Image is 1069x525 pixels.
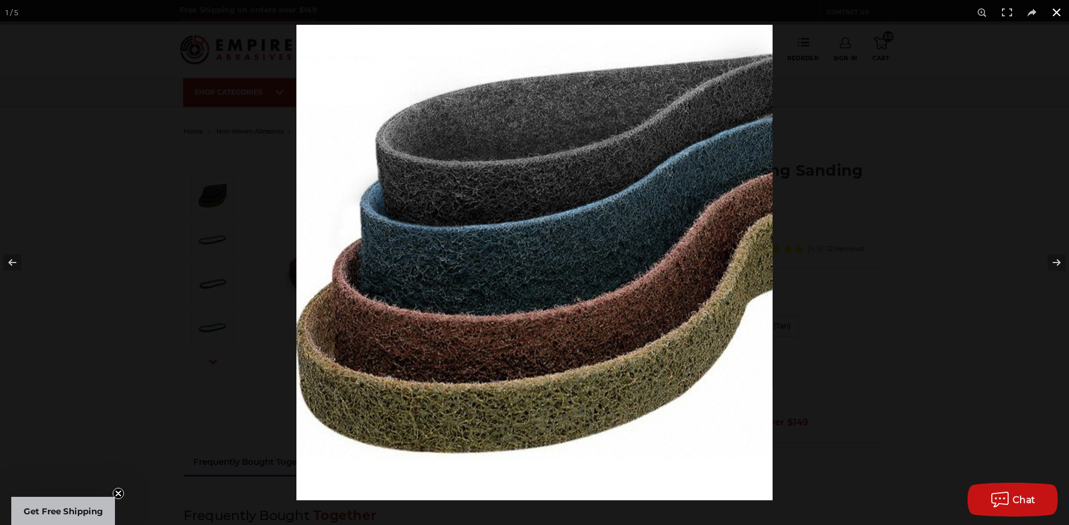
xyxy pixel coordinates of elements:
[1030,234,1069,291] button: Next (arrow right)
[1013,495,1036,505] span: Chat
[296,25,773,500] img: Surface_Conditioning_Sanding_Belt_Options__05352.1680561193.jpg
[11,497,115,525] div: Get Free ShippingClose teaser
[113,488,124,499] button: Close teaser
[24,506,103,517] span: Get Free Shipping
[968,483,1058,517] button: Chat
